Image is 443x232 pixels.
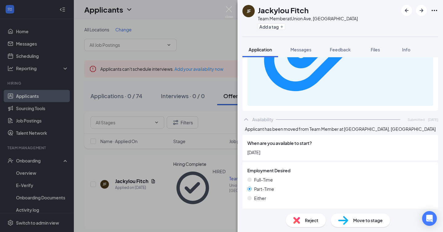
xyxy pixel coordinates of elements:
[245,126,436,132] span: Applicant has been moved from Team Member at [GEOGRAPHIC_DATA], [GEOGRAPHIC_DATA]
[247,140,312,146] span: When are you available to start?
[403,7,410,14] svg: ArrowLeftNew
[247,149,433,156] span: [DATE]
[422,211,437,226] div: Open Intercom Messenger
[252,116,273,122] div: Availability
[242,116,250,123] svg: ChevronUp
[401,5,412,16] button: ArrowLeftNew
[353,217,383,224] span: Move to stage
[330,47,351,52] span: Feedback
[428,117,438,122] span: [DATE]
[254,195,266,202] span: Either
[402,47,410,52] span: Info
[371,47,380,52] span: Files
[258,23,285,30] button: PlusAdd a tag
[258,15,358,22] div: Team Member at Union Ave, [GEOGRAPHIC_DATA]
[249,47,272,52] span: Application
[290,47,311,52] span: Messages
[254,176,273,183] span: Full-Time
[416,5,427,16] button: ArrowRight
[305,217,318,224] span: Reject
[247,8,251,14] div: JF
[408,117,425,122] span: Submitted:
[254,186,274,192] span: Part-Time
[247,167,290,174] span: Employment Desired
[418,7,425,14] svg: ArrowRight
[280,25,284,29] svg: Plus
[258,5,309,15] h1: Jackylou Fitch
[431,7,438,14] svg: Ellipses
